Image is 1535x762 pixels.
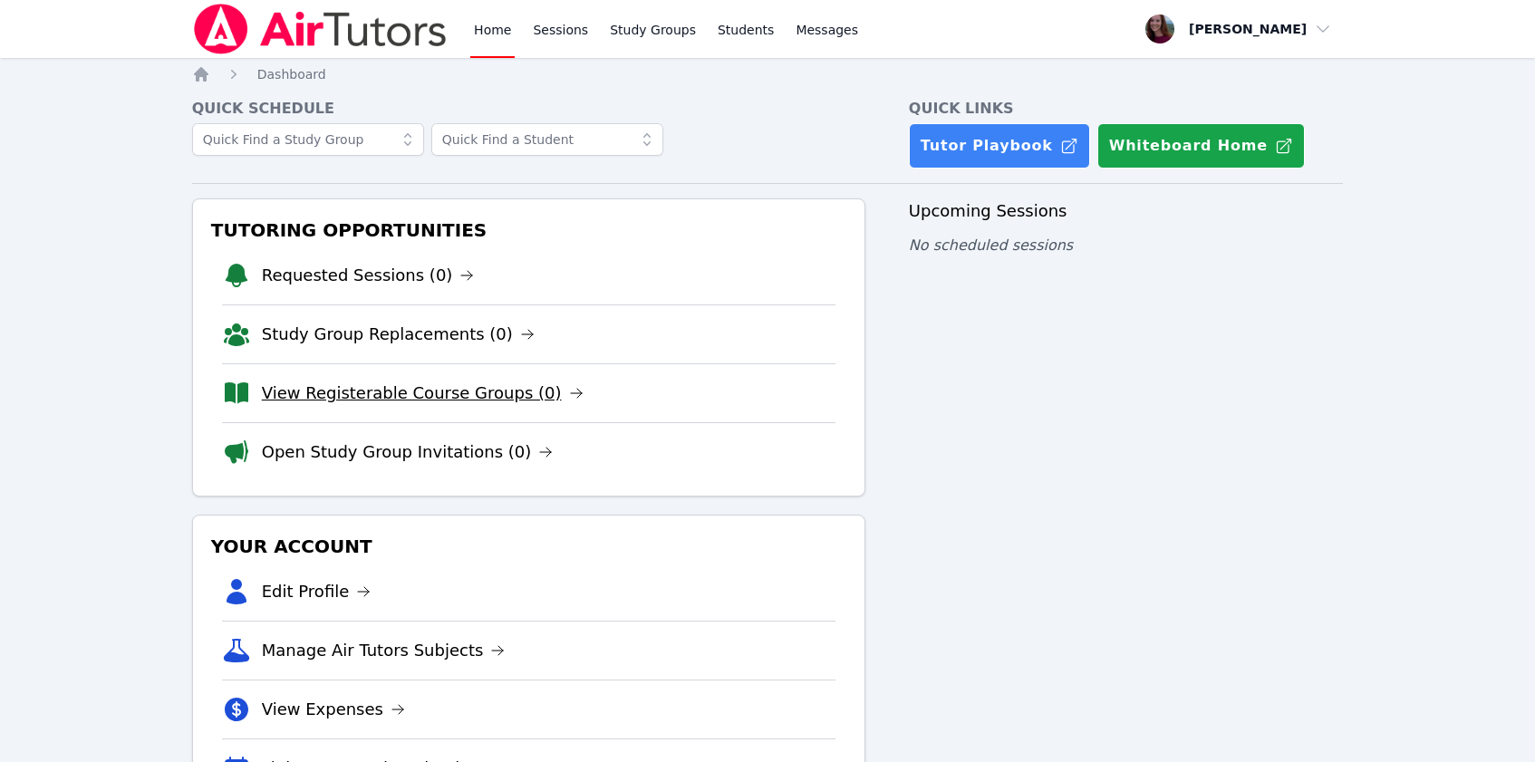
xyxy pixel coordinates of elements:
span: No scheduled sessions [909,236,1073,254]
a: Manage Air Tutors Subjects [262,638,506,663]
a: View Registerable Course Groups (0) [262,381,584,406]
h3: Upcoming Sessions [909,198,1343,224]
h4: Quick Links [909,98,1343,120]
a: Open Study Group Invitations (0) [262,439,554,465]
a: Edit Profile [262,579,372,604]
span: Dashboard [257,67,326,82]
input: Quick Find a Study Group [192,123,424,156]
a: Study Group Replacements (0) [262,322,535,347]
input: Quick Find a Student [431,123,663,156]
a: Tutor Playbook [909,123,1090,169]
span: Messages [796,21,858,39]
nav: Breadcrumb [192,65,1344,83]
a: Requested Sessions (0) [262,263,475,288]
a: Dashboard [257,65,326,83]
img: Air Tutors [192,4,449,54]
h4: Quick Schedule [192,98,865,120]
h3: Tutoring Opportunities [208,214,850,246]
a: View Expenses [262,697,405,722]
h3: Your Account [208,530,850,563]
button: Whiteboard Home [1097,123,1305,169]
